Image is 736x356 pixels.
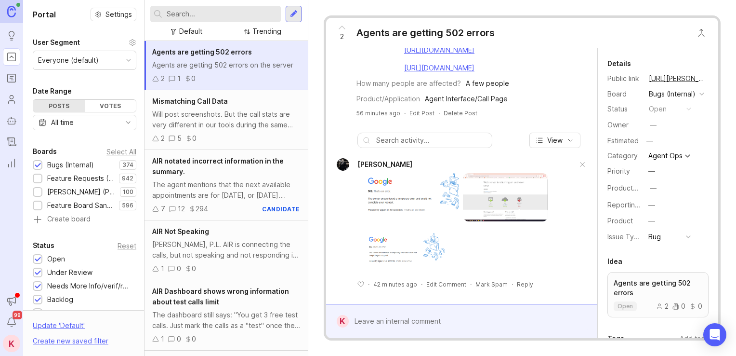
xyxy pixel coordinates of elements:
[3,112,20,129] a: Autopilot
[368,280,369,288] div: ·
[192,334,196,344] div: 0
[85,100,136,112] div: Votes
[178,204,185,214] div: 12
[689,303,702,310] div: 0
[145,150,308,220] a: AIR notated incorrect information in the summary.The agent mentions that the next available appoi...
[7,6,16,17] img: Canny Home
[466,78,509,89] div: A few people
[145,41,308,90] a: Agents are getting 502 errorsAgents are getting 502 errors on the server210
[47,173,114,184] div: Feature Requests (Internal)
[607,256,622,267] div: Idea
[444,109,477,117] div: Delete Post
[106,149,136,154] div: Select All
[644,135,656,147] div: —
[38,55,99,66] div: Everyone (default)
[650,120,657,130] div: —
[33,240,54,251] div: Status
[672,303,685,310] div: 0
[337,158,349,171] img: Arnulfo Bencomo
[3,48,20,66] a: Portal
[475,280,508,288] button: Mark Spam
[152,109,300,130] div: Will post screenshots. But the call stats are very different in our tools during the same time pe...
[356,78,461,89] div: How many people are affected?
[356,94,420,104] div: Product/Application
[47,200,114,211] div: Feature Board Sandbox [DATE]
[650,183,657,193] div: —
[3,154,20,172] a: Reporting
[47,187,115,197] div: [PERSON_NAME] (Public)
[192,263,196,274] div: 0
[47,254,65,264] div: Open
[47,281,131,291] div: Needs More Info/verif/repro
[426,280,466,288] div: Edit Comment
[3,335,20,352] button: K
[607,151,641,161] div: Category
[376,135,487,146] input: Search activity...
[607,233,643,241] label: Issue Type
[33,320,85,336] div: Update ' Default '
[607,137,639,144] div: Estimated
[614,278,702,298] p: Agents are getting 502 errors
[177,334,181,344] div: 0
[152,97,228,105] span: Mismatching Call Data
[331,158,412,171] a: Arnulfo Bencomo[PERSON_NAME]
[252,26,281,37] div: Trending
[356,109,400,117] a: 56 minutes ago
[33,216,136,224] a: Create board
[607,184,658,192] label: ProductboardID
[357,160,412,168] span: [PERSON_NAME]
[161,334,164,344] div: 1
[425,94,508,104] div: Agent Interface/Call Page
[607,120,641,130] div: Owner
[648,166,655,177] div: —
[607,104,641,114] div: Status
[122,175,133,182] p: 942
[607,333,624,344] div: Tags
[179,26,202,37] div: Default
[607,217,633,225] label: Product
[404,109,406,117] div: ·
[463,173,548,221] img: https://canny-assets.io/images/f23d5432ebf014c1b5c91b9227bbd237.png
[648,200,655,210] div: —
[3,314,20,331] button: Notifications
[177,73,181,84] div: 1
[649,104,667,114] div: open
[607,272,709,317] a: Agents are getting 502 errorsopen200
[167,9,277,19] input: Search...
[3,292,20,310] button: Announcements
[47,160,94,170] div: Bugs (Internal)
[438,109,440,117] div: ·
[647,182,659,194] button: ProductboardID
[517,280,533,288] div: Reply
[118,243,136,248] div: Reset
[152,227,209,235] span: AIR Not Speaking
[51,117,74,128] div: All time
[646,72,709,85] a: [URL][PERSON_NAME]
[91,8,136,21] a: Settings
[692,23,711,42] button: Close button
[47,294,73,305] div: Backlog
[3,69,20,87] a: Roadmaps
[152,287,289,306] span: AIR Dashboard shows wrong information about test calls limit
[373,280,417,288] span: 42 minutes ago
[145,90,308,150] a: Mismatching Call DataWill post screenshots. But the call stats are very different in our tools du...
[152,48,252,56] span: Agents are getting 502 errors
[191,73,196,84] div: 0
[161,263,164,274] div: 1
[120,119,136,126] svg: toggle icon
[33,100,85,112] div: Posts
[618,302,633,310] p: open
[3,27,20,44] a: Ideas
[123,188,133,196] p: 100
[529,133,580,148] button: View
[607,89,641,99] div: Board
[161,73,165,84] div: 2
[33,37,80,48] div: User Segment
[192,133,197,144] div: 0
[33,9,56,20] h1: Portal
[703,323,726,346] div: Open Intercom Messenger
[47,267,92,278] div: Under Review
[3,133,20,151] a: Changelog
[648,232,661,242] div: Bug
